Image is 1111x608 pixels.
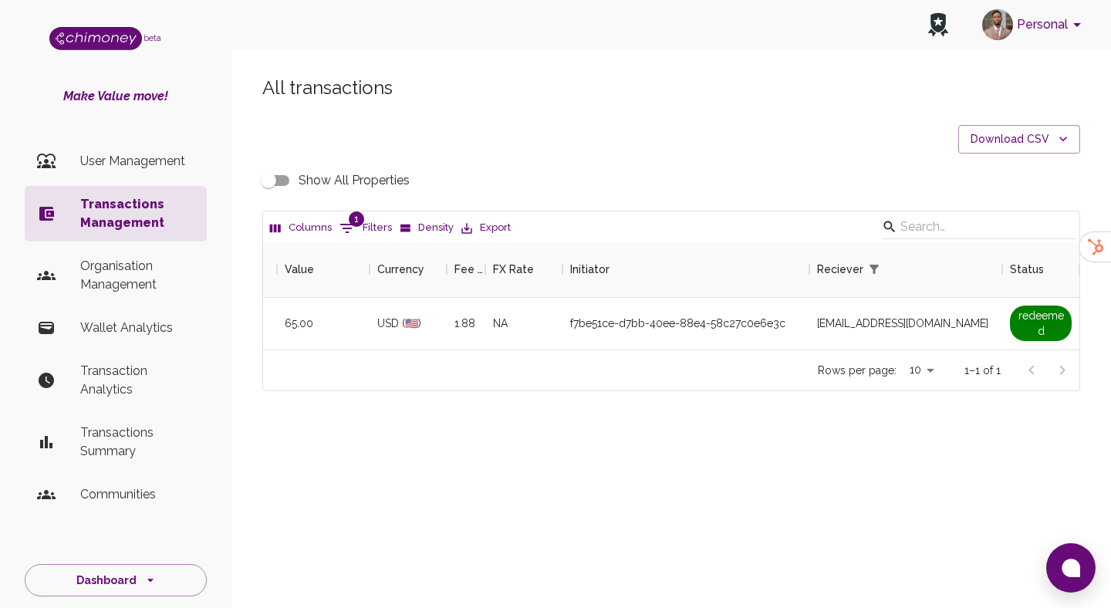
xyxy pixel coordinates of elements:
[370,298,447,350] div: USD (🇺🇸)
[863,258,885,280] div: 1 active filter
[817,316,988,331] span: [EMAIL_ADDRESS][DOMAIN_NAME]
[1010,242,1044,297] div: Status
[1002,242,1079,297] div: Status
[370,242,447,297] div: Currency
[49,27,142,50] img: Logo
[80,152,194,171] p: User Management
[80,319,194,337] p: Wallet Analytics
[80,195,194,232] p: Transactions Management
[882,214,1076,242] div: Search
[485,298,562,350] div: NA
[80,424,194,461] p: Transactions Summary
[964,363,1001,378] p: 1–1 of 1
[80,485,194,504] p: Communities
[299,171,410,190] span: Show All Properties
[818,363,897,378] p: Rows per page:
[900,214,1053,239] input: Search…
[485,242,562,297] div: FX Rate
[885,258,907,280] button: Sort
[570,242,610,297] div: Initiator
[903,359,940,381] div: 10
[336,216,396,241] button: Show filters
[80,257,194,294] p: Organisation Management
[493,242,534,297] div: FX Rate
[377,242,424,297] div: Currency
[562,298,809,350] div: f7be51ce-d7bb-40ee-88e4-58c27c0e6e3c
[447,242,485,297] div: Fee ($)
[80,362,194,399] p: Transaction Analytics
[976,5,1092,45] button: account of current user
[396,216,458,240] button: Density
[1010,306,1072,341] span: redeemed
[458,216,515,240] button: Export
[958,125,1080,154] button: Download CSV
[982,9,1013,40] img: avatar
[262,76,1080,100] h5: All transactions
[447,298,485,350] div: 1.88
[349,211,364,227] span: 1
[454,242,485,297] div: Fee ($)
[809,242,1002,297] div: Reciever
[285,242,314,297] div: Value
[144,33,161,42] span: beta
[277,242,370,297] div: Value
[1046,543,1096,593] button: Open chat window
[277,298,370,350] div: 65.00
[25,564,207,597] button: Dashboard
[266,216,336,240] button: Select columns
[863,258,885,280] button: Show filters
[562,242,809,297] div: Initiator
[817,242,863,297] div: Reciever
